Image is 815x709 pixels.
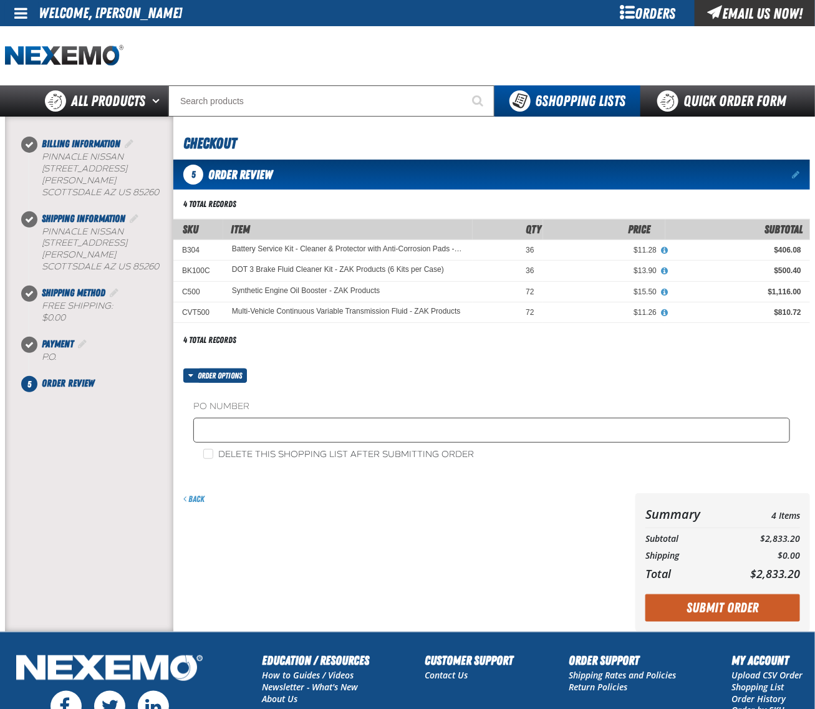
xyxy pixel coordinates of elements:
span: 72 [526,308,534,317]
bdo: 85260 [133,187,159,198]
span: 36 [526,266,534,275]
strong: 6 [535,92,542,110]
div: P.O. [42,352,173,364]
span: AZ [104,187,115,198]
td: BK100C [173,261,223,281]
button: Open All Products pages [148,85,168,117]
td: CVT500 [173,302,223,322]
a: Newsletter - What's New [262,681,358,693]
h2: Education / Resources [262,651,369,670]
a: DOT 3 Brake Fluid Cleaner Kit - ZAK Products (6 Kits per Case) [232,266,444,274]
div: $1,116.00 [674,287,801,297]
a: Edit Shipping Method [108,287,120,299]
span: US [118,261,130,272]
div: $13.90 [552,266,657,276]
span: Subtotal [764,223,803,236]
span: Price [628,223,650,236]
a: Home [5,45,123,67]
label: PO Number [193,401,790,413]
th: Shipping [645,547,726,564]
span: 5 [21,376,37,392]
span: [STREET_ADDRESS][PERSON_NAME] [42,238,127,260]
td: B304 [173,240,223,261]
div: Free Shipping: [42,301,173,324]
a: Shopping List [731,681,784,693]
li: Shipping Method. Step 3 of 5. Completed [29,286,173,337]
strong: $0.00 [42,312,65,323]
a: Multi-Vehicle Continuous Variable Transmission Fluid - ZAK Products [232,307,461,316]
span: Shipping Information [42,213,125,224]
h2: My Account [731,651,803,670]
a: Return Policies [569,681,627,693]
a: Edit Shipping Information [128,213,140,224]
li: Payment. Step 4 of 5. Completed [29,337,173,376]
button: View All Prices for Synthetic Engine Oil Booster - ZAK Products [657,287,673,298]
div: $810.72 [674,307,801,317]
li: Order Review. Step 5 of 5. Not Completed [29,376,173,391]
a: Shipping Rates and Policies [569,669,676,681]
div: $11.26 [552,307,657,317]
bdo: 85260 [133,261,159,272]
nav: Checkout steps. Current step is Order Review. Step 5 of 5 [20,137,173,391]
input: Search [168,85,494,117]
span: Shipping Method [42,287,105,299]
span: 5 [183,165,203,185]
div: $406.08 [674,245,801,255]
a: How to Guides / Videos [262,669,354,681]
a: Contact Us [425,669,468,681]
span: 72 [526,287,534,296]
button: You have 6 Shopping Lists. Open to view details [494,85,640,117]
span: Order Review [208,167,272,182]
span: Shopping Lists [535,92,625,110]
h2: Customer Support [425,651,513,670]
td: $0.00 [726,547,800,564]
div: $15.50 [552,287,657,297]
span: 36 [526,246,534,254]
span: AZ [104,261,115,272]
button: Order options [183,369,247,383]
span: Pinnacle Nissan [42,152,123,162]
a: Edit Payment [76,338,89,350]
button: View All Prices for DOT 3 Brake Fluid Cleaner Kit - ZAK Products (6 Kits per Case) [657,266,673,277]
span: $2,833.20 [750,566,800,581]
div: $500.40 [674,266,801,276]
span: Order Review [42,377,94,389]
span: US [118,187,130,198]
a: Edit items [792,170,801,179]
a: About Us [262,693,297,705]
span: Item [231,223,250,236]
input: Delete this shopping list after submitting order [203,449,213,459]
td: $2,833.20 [726,531,800,547]
span: [STREET_ADDRESS][PERSON_NAME] [42,163,127,186]
a: Upload CSV Order [731,669,803,681]
span: Order options [198,369,247,383]
span: Checkout [183,135,236,152]
h2: Order Support [569,651,676,670]
button: View All Prices for Battery Service Kit - Cleaner & Protector with Anti-Corrosion Pads - ZAK Prod... [657,245,673,256]
li: Billing Information. Step 1 of 5. Completed [29,137,173,211]
span: SCOTTSDALE [42,187,101,198]
th: Summary [645,503,726,525]
span: Qty [526,223,542,236]
a: Edit Billing Information [123,138,135,150]
button: Submit Order [645,594,800,622]
button: View All Prices for Multi-Vehicle Continuous Variable Transmission Fluid - ZAK Products [657,307,673,319]
img: Nexemo logo [5,45,123,67]
div: 4 total records [183,198,236,210]
div: 4 total records [183,334,236,346]
a: SKU [183,223,198,236]
a: Order History [731,693,786,705]
td: 4 Items [726,503,800,525]
label: Delete this shopping list after submitting order [203,449,474,461]
img: Nexemo Logo [12,651,206,688]
span: Payment [42,338,74,350]
span: Billing Information [42,138,120,150]
span: All Products [71,90,145,112]
span: Pinnacle Nissan [42,226,123,237]
th: Total [645,564,726,584]
a: Back [183,494,205,504]
span: SCOTTSDALE [42,261,101,272]
a: Synthetic Engine Oil Booster - ZAK Products [232,287,380,296]
a: Quick Order Form [640,85,809,117]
